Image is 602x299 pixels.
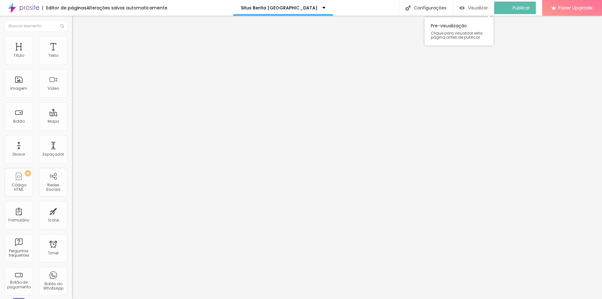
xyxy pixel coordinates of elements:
[87,6,167,10] div: Alterações salvas automaticamente
[48,251,59,255] div: Timer
[405,5,411,11] img: Icone
[8,218,29,222] div: Formulário
[10,86,27,91] div: Imagem
[431,31,487,39] span: Clique para visualizar esta página antes de publicar.
[558,5,593,10] span: Fazer Upgrade
[494,2,536,14] button: Publicar
[41,282,66,291] div: Botão do WhatsApp
[6,183,31,192] div: Código HTML
[48,119,59,124] div: Mapa
[60,24,64,28] img: Icone
[6,249,31,258] div: Perguntas frequentes
[48,218,59,222] div: Ícone
[43,152,64,157] div: Espaçador
[41,183,66,192] div: Redes Sociais
[13,119,25,124] div: Botão
[48,86,59,91] div: Vídeo
[453,2,494,14] button: Visualizar
[241,6,318,10] p: Situs Berita [GEOGRAPHIC_DATA]
[513,5,530,10] span: Publicar
[5,20,67,32] input: Buscar elemento
[459,5,465,11] img: view-1.svg
[72,16,602,299] iframe: Editor
[13,152,25,157] div: Divisor
[6,280,31,289] div: Botão de pagamento
[13,53,24,58] div: Título
[42,6,87,10] div: Editor de páginas
[425,17,494,45] div: Pre-visualização
[468,5,488,10] span: Visualizar
[48,53,58,58] div: Texto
